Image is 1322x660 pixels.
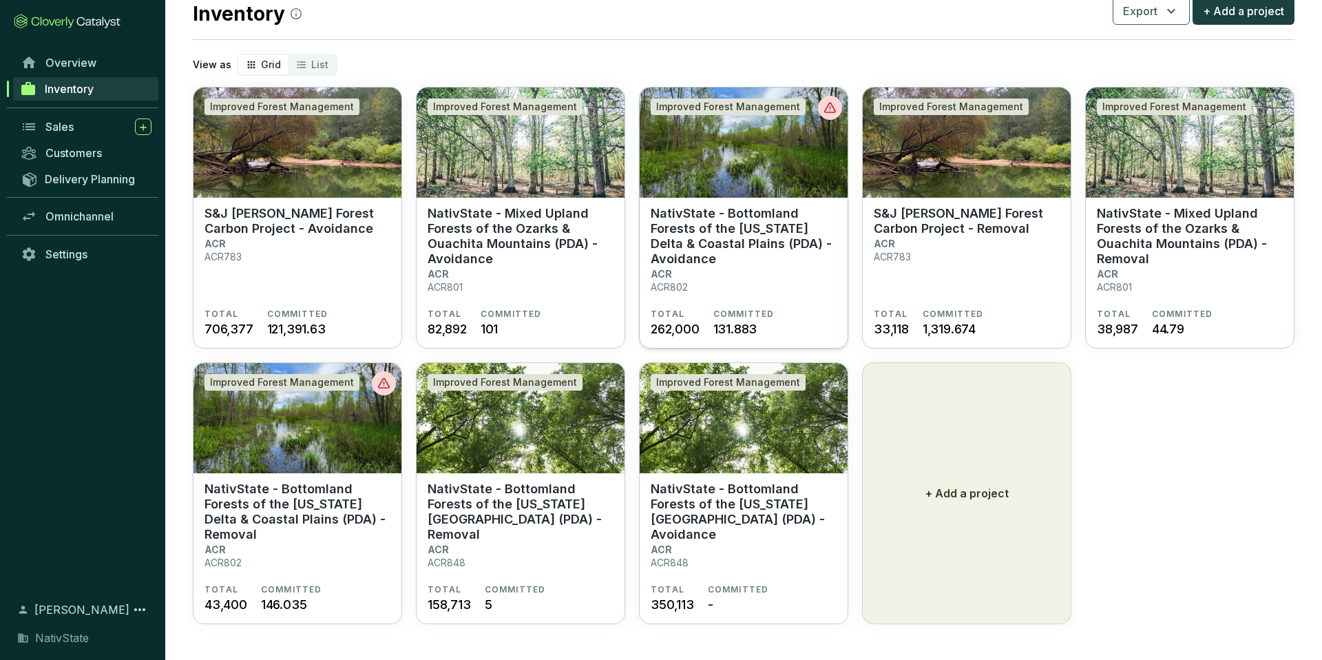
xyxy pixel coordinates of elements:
div: Improved Forest Management [651,99,806,115]
span: 101 [481,320,498,338]
a: NativState - Bottomland Forests of the Louisiana Plains (PDA) - RemovalImproved Forest Management... [416,362,625,624]
span: Inventory [45,82,94,96]
p: NativState - Mixed Upland Forests of the Ozarks & Ouachita Mountains (PDA) - Avoidance [428,206,613,267]
span: 262,000 [651,320,700,338]
span: Sales [45,120,74,134]
span: TOTAL [204,309,238,320]
span: 43,400 [204,595,247,614]
span: COMMITTED [713,309,775,320]
a: Customers [14,141,158,165]
div: Improved Forest Management [651,374,806,391]
a: NativState - Bottomland Forests of the Mississippi Delta & Coastal Plains (PDA) - RemovalImproved... [193,362,402,624]
a: NativState - Bottomland Forests of the Mississippi Delta & Coastal Plains (PDA) - AvoidanceImprov... [639,87,848,349]
span: 38,987 [1097,320,1138,338]
span: 706,377 [204,320,253,338]
span: TOTAL [428,584,461,595]
a: NativState - Mixed Upland Forests of the Ozarks & Ouachita Mountains (PDA) - AvoidanceImproved Fo... [416,87,625,349]
span: 33,118 [874,320,909,338]
span: TOTAL [651,584,684,595]
span: Settings [45,247,87,261]
span: COMMITTED [261,584,322,595]
img: S&J Taylor Forest Carbon Project - Removal [863,87,1071,198]
img: NativState - Mixed Upland Forests of the Ozarks & Ouachita Mountains (PDA) - Removal [1086,87,1294,198]
span: COMMITTED [923,309,984,320]
span: COMMITTED [481,309,542,320]
span: Omnichannel [45,209,114,223]
div: Improved Forest Management [204,374,359,391]
div: Improved Forest Management [1097,99,1252,115]
span: Customers [45,146,102,160]
p: S&J [PERSON_NAME] Forest Carbon Project - Removal [874,206,1060,236]
span: TOTAL [428,309,461,320]
p: ACR [874,238,895,249]
p: NativState - Bottomland Forests of the [US_STATE] Delta & Coastal Plains (PDA) - Removal [204,482,390,542]
button: + Add a project [862,362,1071,624]
p: ACR [428,544,449,555]
div: Improved Forest Management [428,374,583,391]
a: S&J Taylor Forest Carbon Project - RemovalImproved Forest ManagementS&J [PERSON_NAME] Forest Carb... [862,87,1071,349]
p: NativState - Bottomland Forests of the [US_STATE] Delta & Coastal Plains (PDA) - Avoidance [651,206,837,267]
span: TOTAL [874,309,907,320]
p: ACR848 [428,557,465,568]
img: NativState - Bottomland Forests of the Louisiana Plains (PDA) - Avoidance [640,363,848,473]
img: NativState - Bottomland Forests of the Mississippi Delta & Coastal Plains (PDA) - Removal [193,363,401,473]
span: 158,713 [428,595,471,614]
a: Settings [14,243,158,266]
p: ACR [204,238,226,249]
p: ACR783 [874,251,911,262]
p: NativState - Mixed Upland Forests of the Ozarks & Ouachita Mountains (PDA) - Removal [1097,206,1283,267]
span: + Add a project [1203,3,1284,19]
span: COMMITTED [1152,309,1213,320]
span: NativState [35,630,89,646]
img: S&J Taylor Forest Carbon Project - Avoidance [193,87,401,198]
span: 131.883 [713,320,757,338]
span: List [311,59,328,70]
a: Sales [14,115,158,138]
img: NativState - Bottomland Forests of the Louisiana Plains (PDA) - Removal [417,363,625,473]
p: View as [193,58,231,72]
a: NativState - Bottomland Forests of the Louisiana Plains (PDA) - AvoidanceImproved Forest Manageme... [639,362,848,624]
p: NativState - Bottomland Forests of the [US_STATE][GEOGRAPHIC_DATA] (PDA) - Avoidance [651,482,837,542]
span: - [708,595,713,614]
img: NativState - Bottomland Forests of the Mississippi Delta & Coastal Plains (PDA) - Avoidance [640,87,848,198]
span: 5 [485,595,492,614]
p: ACR [204,544,226,555]
p: S&J [PERSON_NAME] Forest Carbon Project - Avoidance [204,206,390,236]
p: ACR783 [204,251,242,262]
span: Overview [45,56,96,70]
p: ACR [651,268,672,280]
span: 1,319.674 [923,320,976,338]
p: ACR801 [1097,281,1132,293]
div: Improved Forest Management [874,99,1029,115]
span: 44.79 [1152,320,1184,338]
a: Omnichannel [14,205,158,228]
a: Overview [14,51,158,74]
p: ACR [428,268,449,280]
span: 82,892 [428,320,467,338]
a: S&J Taylor Forest Carbon Project - AvoidanceImproved Forest ManagementS&J [PERSON_NAME] Forest Ca... [193,87,402,349]
span: 146.035 [261,595,307,614]
span: Grid [261,59,281,70]
p: + Add a project [925,485,1009,502]
p: ACR802 [651,281,688,293]
div: Improved Forest Management [428,99,583,115]
img: NativState - Mixed Upland Forests of the Ozarks & Ouachita Mountains (PDA) - Avoidance [417,87,625,198]
p: ACR [651,544,672,555]
span: TOTAL [651,309,684,320]
p: ACR [1097,268,1118,280]
span: Delivery Planning [45,172,135,186]
div: segmented control [237,54,337,76]
p: ACR801 [428,281,463,293]
p: NativState - Bottomland Forests of the [US_STATE][GEOGRAPHIC_DATA] (PDA) - Removal [428,482,613,542]
span: 121,391.63 [267,320,326,338]
span: TOTAL [1097,309,1131,320]
span: Export [1123,3,1157,19]
div: Improved Forest Management [204,99,359,115]
span: TOTAL [204,584,238,595]
span: COMMITTED [267,309,328,320]
span: COMMITTED [485,584,546,595]
span: [PERSON_NAME] [34,601,129,618]
span: 350,113 [651,595,694,614]
p: ACR802 [204,557,242,568]
a: NativState - Mixed Upland Forests of the Ozarks & Ouachita Mountains (PDA) - RemovalImproved Fore... [1085,87,1294,349]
